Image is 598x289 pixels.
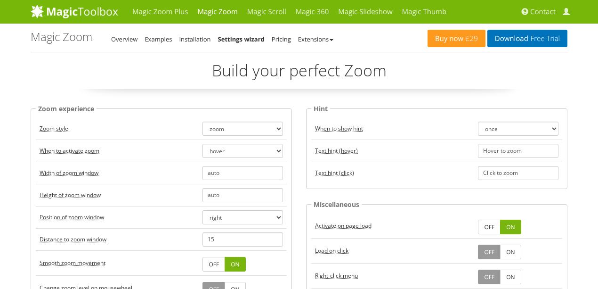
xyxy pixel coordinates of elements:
acronym: rightClick, default: false [315,272,358,280]
acronym: textHoverZoomHint, default: Hover to zoom [315,147,358,155]
a: OFF [478,270,501,284]
img: MagicToolbox.com - Image tools for your website [31,4,118,18]
acronym: zoomPosition, default: right [40,213,104,221]
span: Free Trial [528,35,560,42]
acronym: smoothing, default: true [40,259,105,267]
acronym: zoomHeight, default: auto [40,191,101,199]
acronym: zoomWidth, default: auto [40,169,98,177]
acronym: lazyZoom, default: false [315,247,348,255]
acronym: textClickZoomHint, default: Click to zoom [315,169,354,177]
span: Contact [530,7,556,17]
a: OFF [478,220,501,234]
a: DownloadFree Trial [487,30,567,47]
p: Build your perfect Zoom [31,59,567,89]
a: OFF [202,257,225,272]
a: ON [500,220,521,234]
acronym: hint, default: once [315,124,363,132]
a: ON [500,270,521,284]
a: ON [225,257,245,272]
h1: Magic Zoom [31,31,92,43]
a: Examples [145,35,172,43]
acronym: autostart, default: true [315,222,372,230]
a: OFF [478,245,501,259]
a: Settings wizard [218,35,265,43]
span: £29 [463,35,478,42]
a: Installation [179,35,210,43]
legend: Hint [311,103,330,114]
a: Overview [111,35,137,43]
a: Buy now£29 [428,30,485,47]
acronym: zoomMode, default: zoom [40,124,68,132]
legend: Zoom experience [36,103,97,114]
a: Pricing [272,35,291,43]
a: ON [500,245,521,259]
acronym: zoomOn, default: hover [40,147,99,155]
legend: Miscellaneous [311,199,362,210]
acronym: zoomDistance, default: 15 [40,235,106,243]
a: Extensions [298,35,333,43]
